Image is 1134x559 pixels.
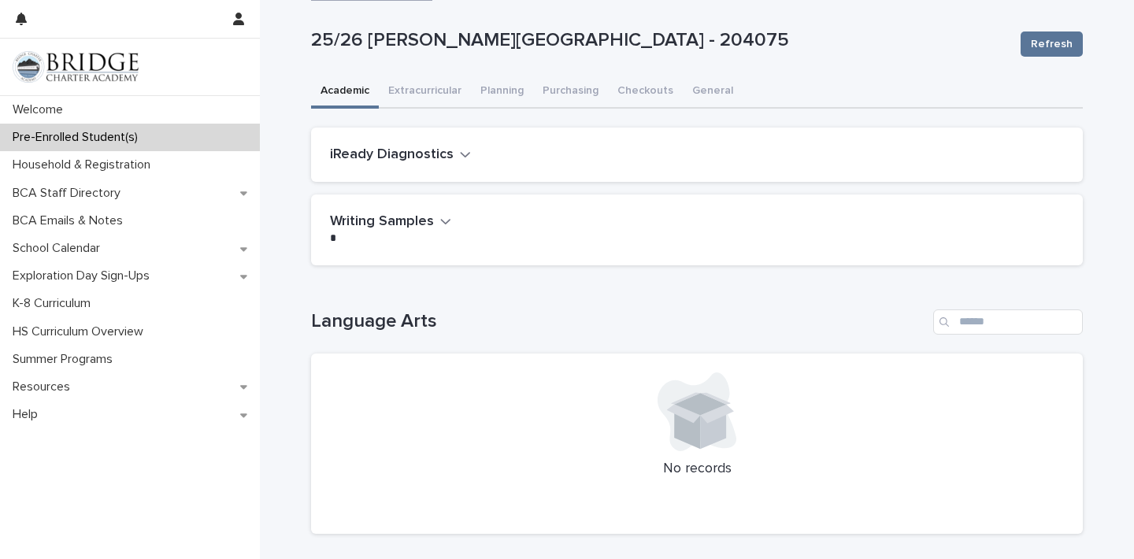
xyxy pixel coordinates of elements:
[6,213,135,228] p: BCA Emails & Notes
[6,186,133,201] p: BCA Staff Directory
[379,76,471,109] button: Extracurricular
[330,146,454,164] h2: iReady Diagnostics
[471,76,533,109] button: Planning
[6,296,103,311] p: K-8 Curriculum
[330,213,451,231] button: Writing Samples
[311,76,379,109] button: Academic
[608,76,683,109] button: Checkouts
[683,76,743,109] button: General
[6,241,113,256] p: School Calendar
[6,324,156,339] p: HS Curriculum Overview
[311,29,1008,52] p: 25/26 [PERSON_NAME][GEOGRAPHIC_DATA] - 204075
[6,352,125,367] p: Summer Programs
[933,309,1083,335] input: Search
[6,102,76,117] p: Welcome
[330,461,1064,478] p: No records
[6,157,163,172] p: Household & Registration
[533,76,608,109] button: Purchasing
[330,213,434,231] h2: Writing Samples
[6,268,162,283] p: Exploration Day Sign-Ups
[1021,31,1083,57] button: Refresh
[6,379,83,394] p: Resources
[1031,36,1073,52] span: Refresh
[13,51,139,83] img: V1C1m3IdTEidaUdm9Hs0
[6,130,150,145] p: Pre-Enrolled Student(s)
[311,310,927,333] h1: Language Arts
[6,407,50,422] p: Help
[330,146,471,164] button: iReady Diagnostics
